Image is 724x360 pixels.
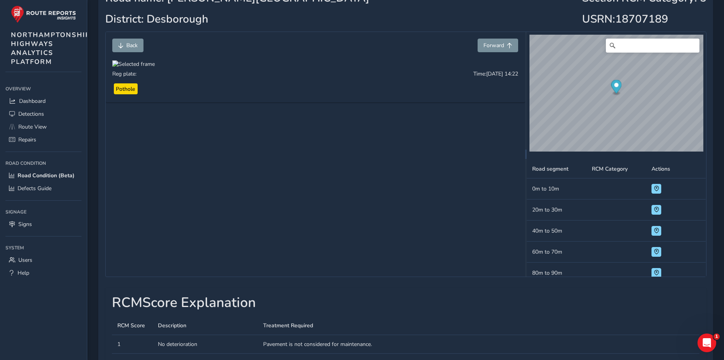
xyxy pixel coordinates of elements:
[105,13,369,26] h2: District: Desborough
[483,42,504,49] span: Forward
[112,335,152,354] td: 1
[5,242,81,254] div: System
[527,263,586,284] td: 80m to 90m
[529,35,703,152] canvas: Map
[5,218,81,231] a: Signs
[713,334,720,340] span: 1
[126,42,138,49] span: Back
[5,120,81,133] a: Route View
[473,70,518,83] p: Time: [DATE] 14:22
[5,182,81,195] a: Defects Guide
[112,39,143,52] button: Back
[258,335,699,354] td: Pavement is not considered for maintenance.
[5,206,81,218] div: Signage
[18,185,51,192] span: Defects Guide
[18,221,32,228] span: Signs
[5,157,81,169] div: Road Condition
[18,172,74,179] span: Road Condition (Beta)
[112,295,699,311] h1: RCM Score Explanation
[527,242,586,263] td: 60m to 70m
[651,165,670,173] span: Actions
[532,165,568,173] span: Road segment
[18,123,47,131] span: Route View
[158,322,186,329] span: Description
[116,85,135,93] span: Pothole
[5,83,81,95] div: Overview
[263,322,313,329] span: Treatment Required
[478,39,518,52] button: Forward
[5,266,81,279] a: Help
[18,269,29,277] span: Help
[19,97,46,105] span: Dashboard
[18,136,36,143] span: Repairs
[527,199,586,221] td: 20m to 30m
[611,79,621,95] div: Map marker
[697,334,716,352] iframe: Intercom live chat
[5,108,81,120] a: Detections
[606,39,699,53] input: Search
[527,178,586,199] td: 0m to 10m
[5,95,81,108] a: Dashboard
[18,110,44,118] span: Detections
[18,256,32,264] span: Users
[11,30,96,66] span: NORTHAMPTONSHIRE HIGHWAYS ANALYTICS PLATFORM
[582,13,706,26] h2: USRN: 18707189
[592,165,628,173] span: RCM Category
[5,133,81,146] a: Repairs
[117,322,145,329] span: RCM Score
[11,5,76,23] img: rr logo
[5,169,81,182] a: Road Condition (Beta)
[112,70,136,78] p: Reg plate:
[527,221,586,242] td: 40m to 50m
[152,335,258,354] td: No deterioration
[5,254,81,266] a: Users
